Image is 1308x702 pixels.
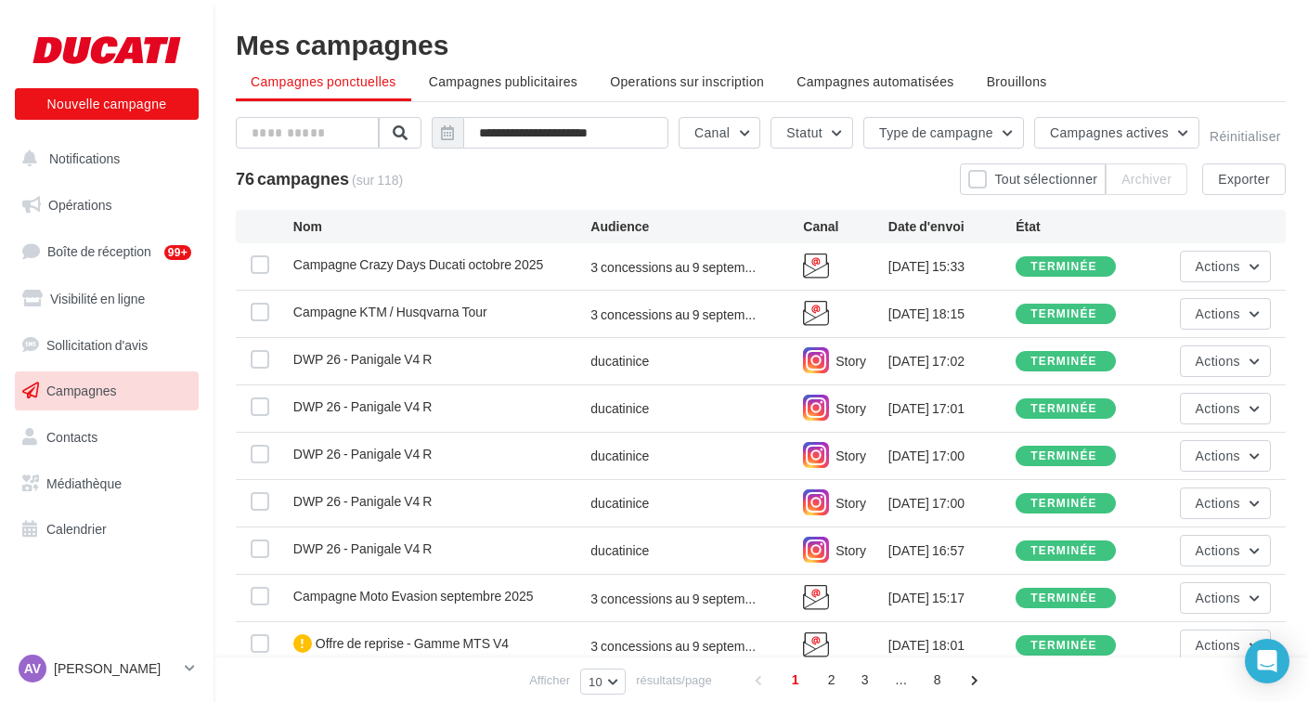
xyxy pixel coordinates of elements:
[293,446,433,461] span: DWP 26 - Panigale V4 R
[11,186,202,225] a: Opérations
[679,117,760,149] button: Canal
[888,352,1016,370] div: [DATE] 17:02
[1030,261,1097,273] div: terminée
[429,73,577,89] span: Campagnes publicitaires
[590,447,649,465] div: ducatinice
[11,279,202,318] a: Visibilité en ligne
[887,665,916,695] span: ...
[590,258,756,277] span: 3 concessions au 9 septem...
[863,117,1024,149] button: Type de campagne
[11,464,202,503] a: Médiathèque
[46,429,97,445] span: Contacts
[888,447,1016,465] div: [DATE] 17:00
[888,589,1016,607] div: [DATE] 15:17
[15,651,199,686] a: AV [PERSON_NAME]
[589,674,602,689] span: 10
[48,197,111,213] span: Opérations
[15,88,199,120] button: Nouvelle campagne
[1196,258,1240,274] span: Actions
[1180,345,1271,377] button: Actions
[293,304,487,319] span: Campagne KTM / Husqvarna Tour
[771,117,853,149] button: Statut
[888,494,1016,513] div: [DATE] 17:00
[888,399,1016,418] div: [DATE] 17:01
[236,30,1286,58] div: Mes campagnes
[1180,582,1271,614] button: Actions
[1196,495,1240,511] span: Actions
[1030,592,1097,604] div: terminée
[923,665,952,695] span: 8
[1030,308,1097,320] div: terminée
[54,659,177,678] p: [PERSON_NAME]
[610,73,764,89] span: Operations sur inscription
[590,637,756,656] span: 3 concessions au 9 septem...
[1180,251,1271,282] button: Actions
[850,665,880,695] span: 3
[590,352,649,370] div: ducatinice
[590,305,756,324] span: 3 concessions au 9 septem...
[888,636,1016,655] div: [DATE] 18:01
[1016,217,1143,236] div: État
[293,588,534,604] span: Campagne Moto Evasion septembre 2025
[1196,542,1240,558] span: Actions
[796,73,953,89] span: Campagnes automatisées
[1180,440,1271,472] button: Actions
[888,541,1016,560] div: [DATE] 16:57
[293,398,433,414] span: DWP 26 - Panigale V4 R
[1180,630,1271,661] button: Actions
[960,163,1106,195] button: Tout sélectionner
[781,665,810,695] span: 1
[835,495,866,511] span: Story
[24,659,41,678] span: AV
[1106,163,1187,195] button: Archiver
[835,400,866,416] span: Story
[1180,535,1271,566] button: Actions
[1030,450,1097,462] div: terminée
[11,510,202,549] a: Calendrier
[1210,129,1281,144] button: Réinitialiser
[803,217,888,236] div: Canal
[293,540,433,556] span: DWP 26 - Panigale V4 R
[293,256,543,272] span: Campagne Crazy Days Ducati octobre 2025
[1030,498,1097,510] div: terminée
[590,541,649,560] div: ducatinice
[1050,124,1169,140] span: Campagnes actives
[293,351,433,367] span: DWP 26 - Panigale V4 R
[11,231,202,271] a: Boîte de réception99+
[1180,298,1271,330] button: Actions
[1196,400,1240,416] span: Actions
[590,399,649,418] div: ducatinice
[1196,637,1240,653] span: Actions
[1034,117,1199,149] button: Campagnes actives
[590,494,649,513] div: ducatinice
[580,669,626,695] button: 10
[1180,487,1271,519] button: Actions
[11,418,202,457] a: Contacts
[987,73,1047,89] span: Brouillons
[835,353,866,369] span: Story
[1196,590,1240,605] span: Actions
[164,245,191,260] div: 99+
[888,257,1016,276] div: [DATE] 15:33
[529,671,570,689] span: Afficher
[1180,393,1271,424] button: Actions
[835,542,866,558] span: Story
[316,635,509,651] span: Offre de reprise - Gamme MTS V4
[590,217,803,236] div: Audience
[1196,448,1240,463] span: Actions
[46,336,148,352] span: Sollicitation d'avis
[11,371,202,410] a: Campagnes
[47,243,151,259] span: Boîte de réception
[11,326,202,365] a: Sollicitation d'avis
[49,150,120,166] span: Notifications
[293,493,433,509] span: DWP 26 - Panigale V4 R
[11,139,195,178] button: Notifications
[1196,305,1240,321] span: Actions
[1030,640,1097,652] div: terminée
[1202,163,1286,195] button: Exporter
[817,665,847,695] span: 2
[1030,545,1097,557] div: terminée
[1196,353,1240,369] span: Actions
[835,448,866,463] span: Story
[1245,639,1289,683] div: Open Intercom Messenger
